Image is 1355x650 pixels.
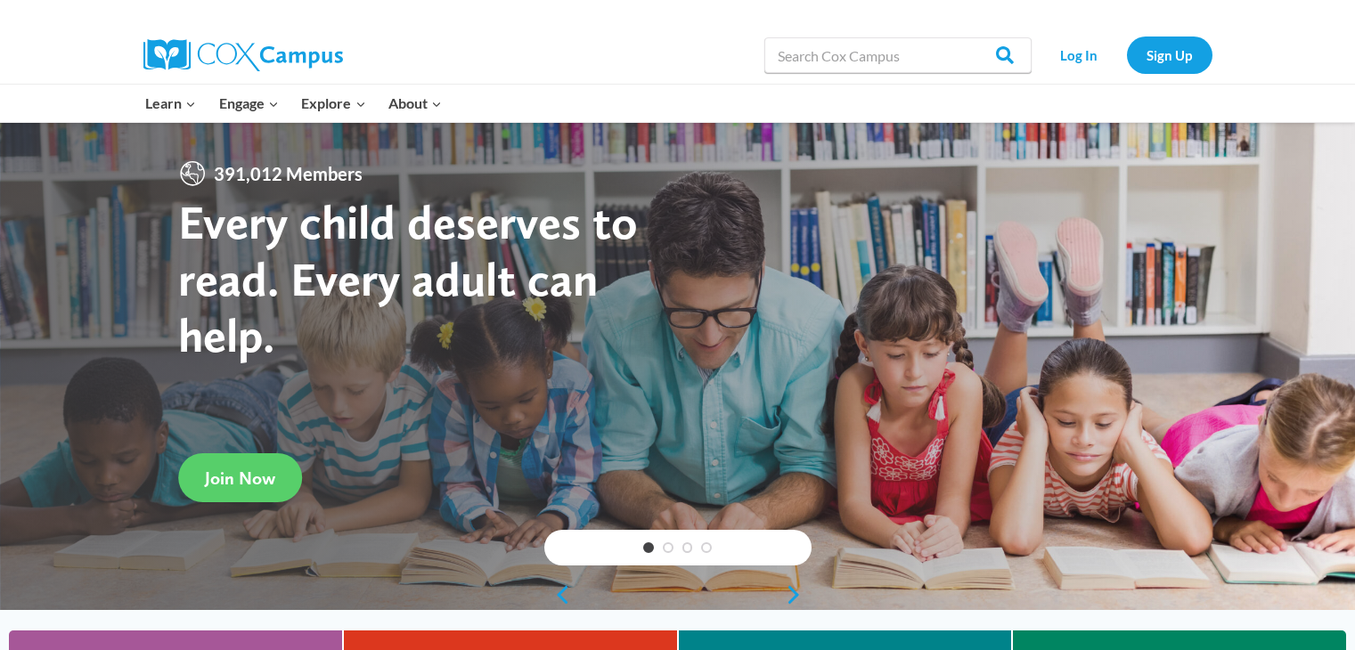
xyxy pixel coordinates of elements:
[178,453,302,502] a: Join Now
[1127,37,1212,73] a: Sign Up
[544,577,812,613] div: content slider buttons
[388,92,442,115] span: About
[1041,37,1118,73] a: Log In
[663,542,673,553] a: 2
[135,85,453,122] nav: Primary Navigation
[764,37,1032,73] input: Search Cox Campus
[701,542,712,553] a: 4
[178,193,638,363] strong: Every child deserves to read. Every adult can help.
[145,92,196,115] span: Learn
[643,542,654,553] a: 1
[219,92,279,115] span: Engage
[1041,37,1212,73] nav: Secondary Navigation
[205,467,275,489] span: Join Now
[682,542,693,553] a: 3
[207,159,370,188] span: 391,012 Members
[143,39,343,71] img: Cox Campus
[785,584,812,605] a: next
[544,584,571,605] a: previous
[301,92,365,115] span: Explore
